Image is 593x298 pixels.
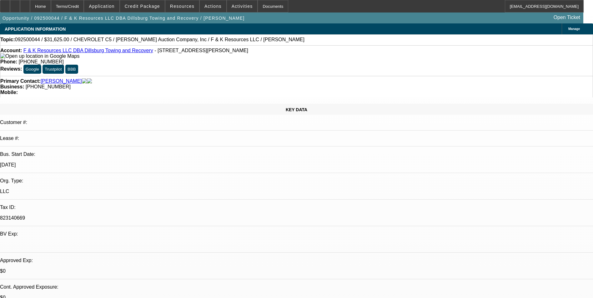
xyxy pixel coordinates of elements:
button: BBB [65,65,78,74]
img: facebook-icon.png [82,78,87,84]
button: Actions [200,0,226,12]
button: Resources [165,0,199,12]
span: Resources [170,4,194,9]
strong: Account: [0,48,22,53]
button: Google [23,65,41,74]
strong: Reviews: [0,66,22,72]
strong: Primary Contact: [0,78,41,84]
strong: Business: [0,84,24,89]
span: Actions [204,4,222,9]
button: Credit Package [120,0,165,12]
span: Manage [568,27,580,31]
span: KEY DATA [286,107,307,112]
span: Credit Package [125,4,160,9]
span: - [STREET_ADDRESS][PERSON_NAME] [154,48,248,53]
a: F & K Resources LLC DBA Dillsburg Towing and Recovery [23,48,153,53]
img: Open up location in Google Maps [0,53,79,59]
span: Opportunity / 092500044 / F & K Resources LLC DBA Dillsburg Towing and Recovery / [PERSON_NAME] [3,16,244,21]
a: View Google Maps [0,53,79,59]
button: Trustpilot [43,65,64,74]
span: APPLICATION INFORMATION [5,27,66,32]
span: 092500044 / $31,625.00 / CHEVROLET C5 / [PERSON_NAME] Auction Company, Inc / F & K Resources LLC ... [15,37,304,42]
img: linkedin-icon.png [87,78,92,84]
strong: Phone: [0,59,17,64]
span: Application [89,4,114,9]
button: Activities [227,0,258,12]
strong: Mobile: [0,90,18,95]
a: Open Ticket [551,12,583,23]
span: [PHONE_NUMBER] [26,84,71,89]
button: Application [84,0,119,12]
span: [PHONE_NUMBER] [19,59,64,64]
a: [PERSON_NAME] [41,78,82,84]
span: Activities [232,4,253,9]
strong: Topic: [0,37,15,42]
